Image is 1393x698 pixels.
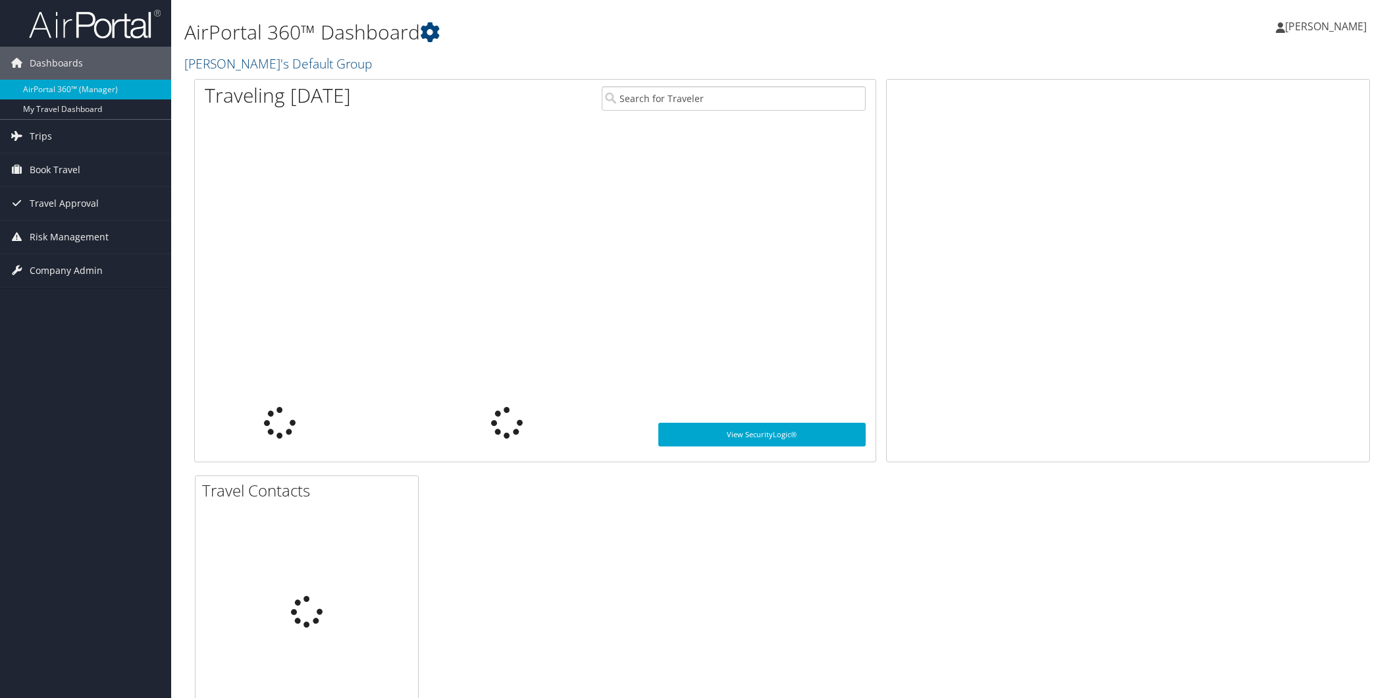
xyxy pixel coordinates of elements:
span: Book Travel [30,153,80,186]
span: Travel Approval [30,187,99,220]
h2: Travel Contacts [202,479,418,502]
span: [PERSON_NAME] [1285,19,1367,34]
span: Trips [30,120,52,153]
a: [PERSON_NAME]'s Default Group [184,55,375,72]
span: Risk Management [30,221,109,254]
span: Dashboards [30,47,83,80]
span: Company Admin [30,254,103,287]
h1: Traveling [DATE] [205,82,351,109]
a: View SecurityLogic® [658,423,866,446]
h1: AirPortal 360™ Dashboard [184,18,982,46]
a: [PERSON_NAME] [1276,7,1380,46]
img: airportal-logo.png [29,9,161,40]
input: Search for Traveler [602,86,866,111]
